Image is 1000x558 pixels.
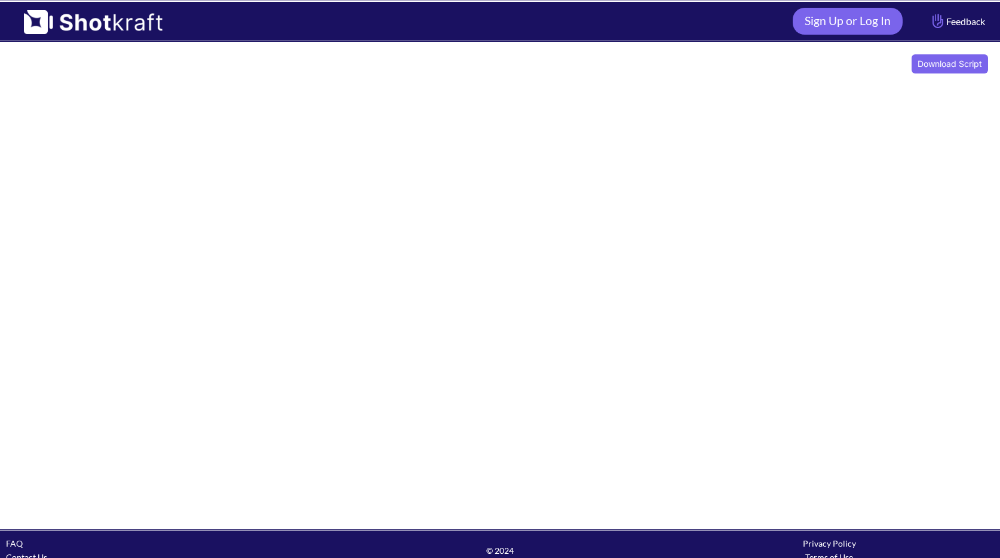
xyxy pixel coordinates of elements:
a: Sign Up or Log In [793,8,903,35]
a: FAQ [6,538,23,548]
button: Download Script [912,54,988,73]
div: Privacy Policy [665,536,994,550]
img: Hand Icon [930,11,946,31]
span: © 2024 [335,544,664,557]
span: Feedback [930,14,985,28]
